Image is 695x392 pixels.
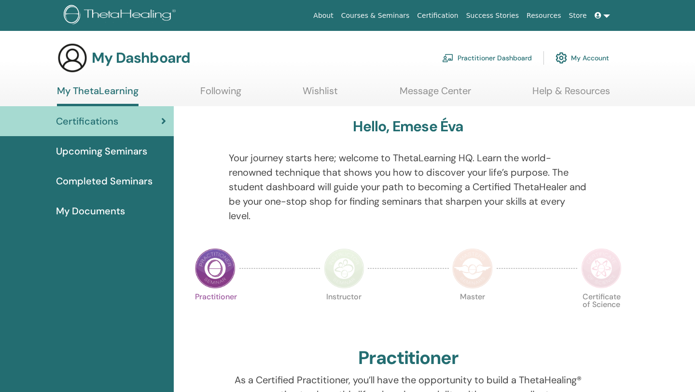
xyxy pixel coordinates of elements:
a: Help & Resources [532,85,610,104]
a: Wishlist [303,85,338,104]
a: Message Center [400,85,471,104]
span: My Documents [56,204,125,218]
h3: Hello, Emese Éva [353,118,463,135]
img: Master [452,248,493,289]
a: Following [200,85,241,104]
a: Resources [523,7,565,25]
span: Certifications [56,114,118,128]
img: Practitioner [195,248,236,289]
p: Instructor [324,293,364,334]
p: Certificate of Science [581,293,622,334]
img: generic-user-icon.jpg [57,42,88,73]
a: My ThetaLearning [57,85,139,106]
a: Practitioner Dashboard [442,47,532,69]
h2: Practitioner [358,347,459,369]
p: Master [452,293,493,334]
img: chalkboard-teacher.svg [442,54,454,62]
span: Upcoming Seminars [56,144,147,158]
a: My Account [556,47,609,69]
a: Certification [413,7,462,25]
a: Courses & Seminars [337,7,414,25]
a: About [309,7,337,25]
a: Store [565,7,591,25]
a: Success Stories [462,7,523,25]
span: Completed Seminars [56,174,153,188]
p: Your journey starts here; welcome to ThetaLearning HQ. Learn the world-renowned technique that sh... [229,151,588,223]
img: cog.svg [556,50,567,66]
img: Certificate of Science [581,248,622,289]
img: logo.png [64,5,179,27]
h3: My Dashboard [92,49,190,67]
img: Instructor [324,248,364,289]
p: Practitioner [195,293,236,334]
